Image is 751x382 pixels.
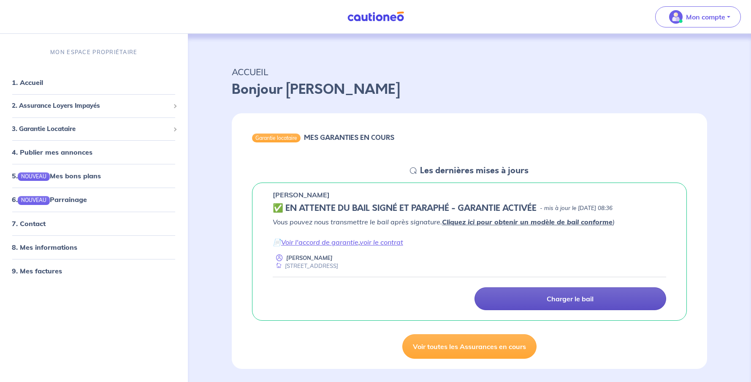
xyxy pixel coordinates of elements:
[474,287,666,310] a: Charger le bail
[273,218,615,226] em: Vous pouvez nous transmettre le bail après signature. )
[12,148,92,157] a: 4. Publier mes annonces
[12,243,77,251] a: 8. Mes informations
[3,98,184,115] div: 2. Assurance Loyers Impayés
[547,295,594,303] p: Charger le bail
[12,219,46,228] a: 7. Contact
[442,218,613,226] a: Cliquez ici pour obtenir un modèle de bail conforme
[273,203,666,213] div: state: CONTRACT-SIGNED, Context: IN-LANDLORD,IS-GL-CAUTION-IN-LANDLORD
[540,204,613,213] p: - mis à jour le [DATE] 08:36
[3,215,184,232] div: 7. Contact
[402,334,537,359] a: Voir toutes les Assurances en cours
[232,64,707,79] p: ACCUEIL
[273,238,403,246] em: 📄 ,
[232,79,707,100] p: Bonjour [PERSON_NAME]
[273,203,537,213] h5: ✅️️️ EN ATTENTE DU BAIL SIGNÉ ET PARAPHÉ - GARANTIE ACTIVÉE
[3,262,184,279] div: 9. Mes factures
[344,11,407,22] img: Cautioneo
[286,254,333,262] p: [PERSON_NAME]
[655,6,741,27] button: illu_account_valid_menu.svgMon compte
[669,10,683,24] img: illu_account_valid_menu.svg
[12,79,43,87] a: 1. Accueil
[3,74,184,91] div: 1. Accueil
[3,191,184,208] div: 6.NOUVEAUParrainage
[12,101,170,111] span: 2. Assurance Loyers Impayés
[304,134,394,142] h6: MES GARANTIES EN COURS
[360,238,403,246] a: voir le contrat
[273,262,338,270] div: [STREET_ADDRESS]
[50,48,137,56] p: MON ESPACE PROPRIÉTAIRE
[12,124,170,134] span: 3. Garantie Locataire
[3,168,184,185] div: 5.NOUVEAUMes bons plans
[3,121,184,137] div: 3. Garantie Locataire
[12,267,62,275] a: 9. Mes factures
[3,239,184,256] div: 8. Mes informations
[12,196,87,204] a: 6.NOUVEAUParrainage
[252,134,301,142] div: Garantie locataire
[12,172,101,180] a: 5.NOUVEAUMes bons plans
[686,12,725,22] p: Mon compte
[420,166,529,176] h5: Les dernières mises à jours
[3,144,184,161] div: 4. Publier mes annonces
[281,238,358,246] a: Voir l'accord de garantie
[273,190,330,200] p: [PERSON_NAME]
